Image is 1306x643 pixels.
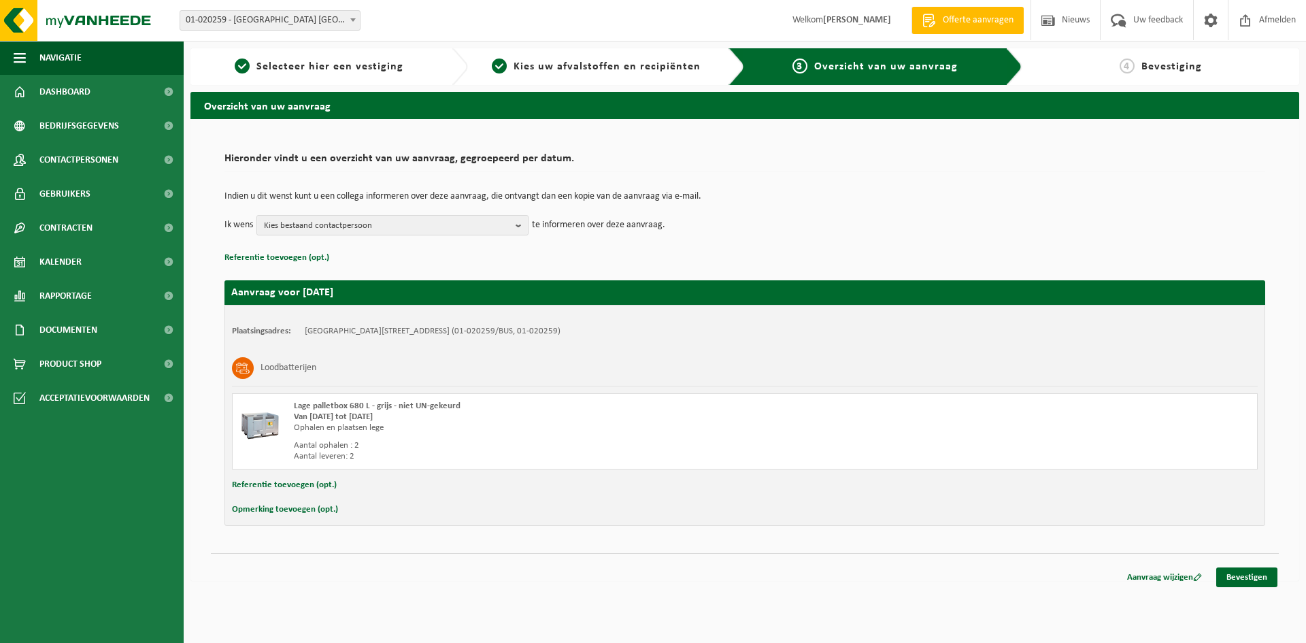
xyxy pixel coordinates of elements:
[39,279,92,313] span: Rapportage
[294,451,799,462] div: Aantal leveren: 2
[39,177,90,211] span: Gebruikers
[261,357,316,379] h3: Loodbatterijen
[939,14,1017,27] span: Offerte aanvragen
[180,10,361,31] span: 01-020259 - BANVERCO NV - OOSTENDE
[264,216,510,236] span: Kies bestaand contactpersoon
[239,401,280,442] img: PB-LB-0680-HPE-GY-01.png
[224,192,1265,201] p: Indien u dit wenst kunt u een collega informeren over deze aanvraag, die ontvangt dan een kopie v...
[792,59,807,73] span: 3
[39,109,119,143] span: Bedrijfsgegevens
[814,61,958,72] span: Overzicht van uw aanvraag
[232,476,337,494] button: Referentie toevoegen (opt.)
[256,215,529,235] button: Kies bestaand contactpersoon
[823,15,891,25] strong: [PERSON_NAME]
[180,11,360,30] span: 01-020259 - BANVERCO NV - OOSTENDE
[232,327,291,335] strong: Plaatsingsadres:
[190,92,1299,118] h2: Overzicht van uw aanvraag
[532,215,665,235] p: te informeren over deze aanvraag.
[39,245,82,279] span: Kalender
[294,401,461,410] span: Lage palletbox 680 L - grijs - niet UN-gekeurd
[475,59,718,75] a: 2Kies uw afvalstoffen en recipiënten
[232,501,338,518] button: Opmerking toevoegen (opt.)
[294,440,799,451] div: Aantal ophalen : 2
[231,287,333,298] strong: Aanvraag voor [DATE]
[224,249,329,267] button: Referentie toevoegen (opt.)
[235,59,250,73] span: 1
[224,215,253,235] p: Ik wens
[39,211,93,245] span: Contracten
[1120,59,1135,73] span: 4
[39,143,118,177] span: Contactpersonen
[39,347,101,381] span: Product Shop
[197,59,441,75] a: 1Selecteer hier een vestiging
[1117,567,1212,587] a: Aanvraag wijzigen
[39,41,82,75] span: Navigatie
[514,61,701,72] span: Kies uw afvalstoffen en recipiënten
[911,7,1024,34] a: Offerte aanvragen
[492,59,507,73] span: 2
[39,381,150,415] span: Acceptatievoorwaarden
[305,326,560,337] td: [GEOGRAPHIC_DATA][STREET_ADDRESS] (01-020259/BUS, 01-020259)
[39,75,90,109] span: Dashboard
[294,412,373,421] strong: Van [DATE] tot [DATE]
[294,423,799,433] div: Ophalen en plaatsen lege
[224,153,1265,171] h2: Hieronder vindt u een overzicht van uw aanvraag, gegroepeerd per datum.
[39,313,97,347] span: Documenten
[256,61,403,72] span: Selecteer hier een vestiging
[1141,61,1202,72] span: Bevestiging
[1216,567,1277,587] a: Bevestigen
